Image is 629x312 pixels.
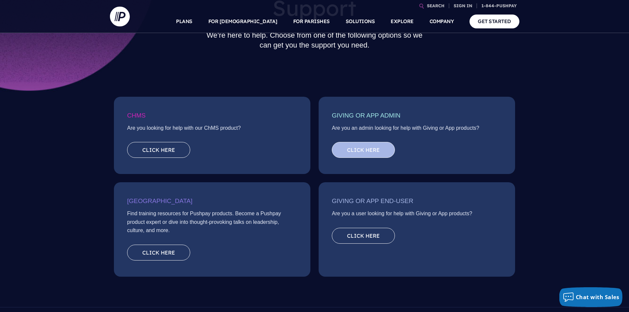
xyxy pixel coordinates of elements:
a: FOR [DEMOGRAPHIC_DATA] [208,10,277,33]
h2: We’re here to help. Choose from one of the following options so we can get you the support you need. [200,25,429,55]
h3: Giving or App End-User [332,195,502,209]
h3: Giving or App Admin [332,110,502,124]
span: [GEOGRAPHIC_DATA] [127,197,192,204]
a: Click here [332,142,395,158]
span: Chat with Sales [576,294,619,301]
p: Are you an admin looking for help with Giving or App products? [332,124,502,136]
button: Chat with Sales [559,287,623,307]
a: PLANS [176,10,192,33]
a: FOR PARISHES [293,10,330,33]
a: EXPLORE [391,10,414,33]
a: Click here [332,228,395,244]
a: COMPANY [430,10,454,33]
p: Find training resources for Pushpay products. Become a Pushpay product expert or dive into though... [127,209,297,238]
h3: ChMS [127,110,297,124]
a: GET STARTED [470,15,519,28]
p: Are you looking for help with our ChMS product? [127,124,297,136]
a: Click here [127,142,190,158]
a: SOLUTIONS [346,10,375,33]
p: Are you a user looking for help with Giving or App products? [332,209,502,221]
a: Click here [127,245,190,260]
